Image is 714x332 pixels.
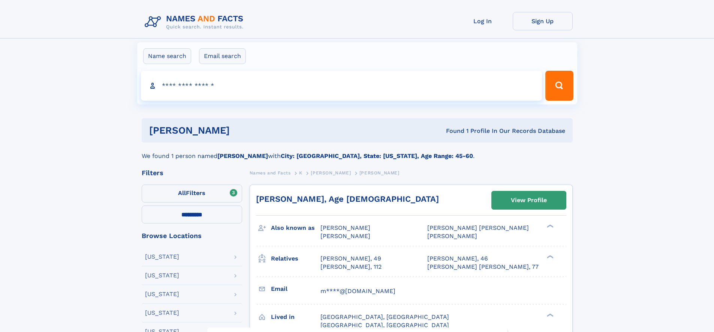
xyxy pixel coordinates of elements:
[320,255,381,263] a: [PERSON_NAME], 49
[145,272,179,278] div: [US_STATE]
[149,126,338,135] h1: [PERSON_NAME]
[145,291,179,297] div: [US_STATE]
[271,252,320,265] h3: Relatives
[142,170,242,176] div: Filters
[320,263,382,271] a: [PERSON_NAME], 112
[320,322,449,329] span: [GEOGRAPHIC_DATA], [GEOGRAPHIC_DATA]
[320,232,370,240] span: [PERSON_NAME]
[513,12,573,30] a: Sign Up
[271,311,320,323] h3: Lived in
[250,168,291,177] a: Names and Facts
[545,71,573,101] button: Search Button
[142,143,573,161] div: We found 1 person named with .
[271,222,320,234] h3: Also known as
[299,168,302,177] a: K
[511,192,547,209] div: View Profile
[320,224,370,231] span: [PERSON_NAME]
[427,263,539,271] a: [PERSON_NAME] [PERSON_NAME], 77
[142,12,250,32] img: Logo Names and Facts
[299,170,302,176] span: K
[256,194,439,204] a: [PERSON_NAME], Age [DEMOGRAPHIC_DATA]
[545,254,554,259] div: ❯
[145,254,179,260] div: [US_STATE]
[311,168,351,177] a: [PERSON_NAME]
[338,127,565,135] div: Found 1 Profile In Our Records Database
[545,313,554,317] div: ❯
[453,12,513,30] a: Log In
[141,71,542,101] input: search input
[427,232,477,240] span: [PERSON_NAME]
[199,48,246,64] label: Email search
[142,185,242,202] label: Filters
[143,48,191,64] label: Name search
[281,152,473,159] b: City: [GEOGRAPHIC_DATA], State: [US_STATE], Age Range: 45-60
[271,283,320,295] h3: Email
[145,310,179,316] div: [US_STATE]
[359,170,400,176] span: [PERSON_NAME]
[320,313,449,320] span: [GEOGRAPHIC_DATA], [GEOGRAPHIC_DATA]
[492,191,566,209] a: View Profile
[311,170,351,176] span: [PERSON_NAME]
[217,152,268,159] b: [PERSON_NAME]
[178,189,186,197] span: All
[142,232,242,239] div: Browse Locations
[545,224,554,229] div: ❯
[427,224,529,231] span: [PERSON_NAME] [PERSON_NAME]
[427,255,488,263] a: [PERSON_NAME], 46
